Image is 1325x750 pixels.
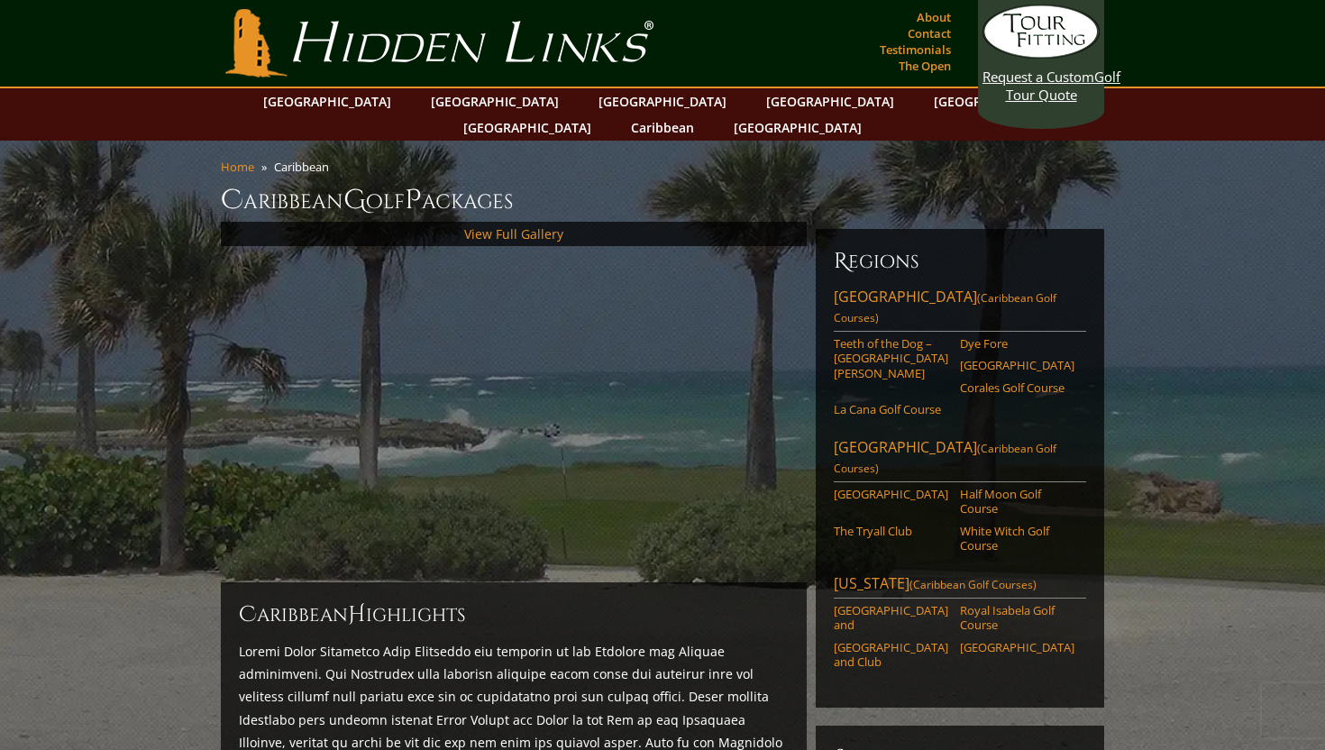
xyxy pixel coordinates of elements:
[960,336,1074,351] a: Dye Fore
[912,5,955,30] a: About
[960,487,1074,517] a: Half Moon Golf Course
[834,402,948,416] a: La Cana Golf Course
[834,287,1086,332] a: [GEOGRAPHIC_DATA](Caribbean Golf Courses)
[239,600,789,629] h2: Caribbean ighlights
[422,88,568,114] a: [GEOGRAPHIC_DATA]
[834,487,948,501] a: [GEOGRAPHIC_DATA]
[757,88,903,114] a: [GEOGRAPHIC_DATA]
[925,88,1071,114] a: [GEOGRAPHIC_DATA]
[221,159,254,175] a: Home
[834,573,1086,599] a: [US_STATE](Caribbean Golf Courses)
[589,88,736,114] a: [GEOGRAPHIC_DATA]
[960,603,1074,633] a: Royal Isabela Golf Course
[254,88,400,114] a: [GEOGRAPHIC_DATA]
[834,336,948,380] a: Teeth of the Dog – [GEOGRAPHIC_DATA][PERSON_NAME]
[960,524,1074,553] a: White Witch Golf Course
[622,114,703,141] a: Caribbean
[903,21,955,46] a: Contact
[894,53,955,78] a: The Open
[834,247,1086,276] h6: Regions
[405,182,422,218] span: P
[834,603,948,633] a: [GEOGRAPHIC_DATA] and
[834,640,948,670] a: [GEOGRAPHIC_DATA] and Club
[454,114,600,141] a: [GEOGRAPHIC_DATA]
[960,358,1074,372] a: [GEOGRAPHIC_DATA]
[909,577,1037,592] span: (Caribbean Golf Courses)
[960,380,1074,395] a: Corales Golf Course
[834,437,1086,482] a: [GEOGRAPHIC_DATA](Caribbean Golf Courses)
[982,5,1100,104] a: Request a CustomGolf Tour Quote
[274,159,336,175] li: Caribbean
[464,225,563,242] a: View Full Gallery
[875,37,955,62] a: Testimonials
[982,68,1094,86] span: Request a Custom
[960,640,1074,654] a: [GEOGRAPHIC_DATA]
[348,600,366,629] span: H
[725,114,871,141] a: [GEOGRAPHIC_DATA]
[834,524,948,538] a: The Tryall Club
[343,182,366,218] span: G
[221,182,1104,218] h1: Caribbean olf ackages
